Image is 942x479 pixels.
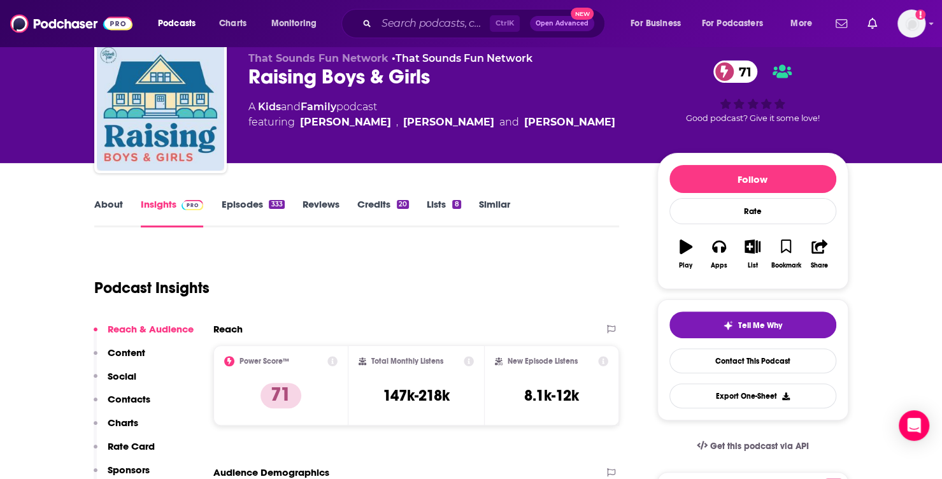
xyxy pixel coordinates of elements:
[94,323,194,347] button: Reach & Audience
[771,262,801,269] div: Bookmark
[811,262,828,269] div: Share
[669,165,836,193] button: Follow
[508,357,578,366] h2: New Episode Listens
[687,431,819,462] a: Get this podcast via API
[723,320,733,331] img: tell me why sparkle
[219,15,246,32] span: Charts
[571,8,594,20] span: New
[790,15,812,32] span: More
[301,101,336,113] a: Family
[248,52,389,64] span: That Sounds Fun Network
[108,347,145,359] p: Content
[182,200,204,210] img: Podchaser Pro
[631,15,681,32] span: For Business
[669,383,836,408] button: Export One-Sheet
[269,200,284,209] div: 333
[211,13,254,34] a: Charts
[94,278,210,297] h1: Podcast Insights
[679,262,692,269] div: Play
[376,13,490,34] input: Search podcasts, credits, & more...
[899,410,929,441] div: Open Intercom Messenger
[536,20,589,27] span: Open Advanced
[703,231,736,277] button: Apps
[669,198,836,224] div: Rate
[479,198,510,227] a: Similar
[357,198,409,227] a: Credits20
[490,15,520,32] span: Ctrl K
[831,13,852,34] a: Show notifications dropdown
[781,13,828,34] button: open menu
[403,115,494,130] div: [PERSON_NAME]
[94,347,145,370] button: Content
[769,231,803,277] button: Bookmark
[248,99,615,130] div: A podcast
[94,198,123,227] a: About
[396,52,532,64] a: That Sounds Fun Network
[94,370,136,394] button: Social
[396,115,398,130] span: ,
[221,198,284,227] a: Episodes333
[427,198,460,227] a: Lists8
[713,61,758,83] a: 71
[108,464,150,476] p: Sponsors
[97,43,224,171] img: Raising Boys & Girls
[158,15,196,32] span: Podcasts
[686,113,820,123] span: Good podcast? Give it some love!
[657,52,848,131] div: 71Good podcast? Give it some love!
[710,441,808,452] span: Get this podcast via API
[711,262,727,269] div: Apps
[897,10,925,38] span: Logged in as WE_Broadcast
[239,357,289,366] h2: Power Score™
[524,115,615,130] div: [PERSON_NAME]
[669,348,836,373] a: Contact This Podcast
[108,393,150,405] p: Contacts
[271,15,317,32] span: Monitoring
[738,320,782,331] span: Tell Me Why
[694,13,781,34] button: open menu
[213,466,329,478] h2: Audience Demographics
[669,231,703,277] button: Play
[452,200,460,209] div: 8
[303,198,339,227] a: Reviews
[108,417,138,429] p: Charts
[862,13,882,34] a: Show notifications dropdown
[213,323,243,335] h2: Reach
[371,357,443,366] h2: Total Monthly Listens
[353,9,617,38] div: Search podcasts, credits, & more...
[149,13,212,34] button: open menu
[260,383,301,408] p: 71
[108,440,155,452] p: Rate Card
[803,231,836,277] button: Share
[94,440,155,464] button: Rate Card
[248,115,615,130] span: featuring
[702,15,763,32] span: For Podcasters
[10,11,132,36] img: Podchaser - Follow, Share and Rate Podcasts
[262,13,333,34] button: open menu
[524,386,579,405] h3: 8.1k-12k
[726,61,758,83] span: 71
[748,262,758,269] div: List
[669,311,836,338] button: tell me why sparkleTell Me Why
[383,386,450,405] h3: 147k-218k
[94,393,150,417] button: Contacts
[281,101,301,113] span: and
[392,52,532,64] span: •
[258,101,281,113] a: Kids
[530,16,594,31] button: Open AdvancedNew
[499,115,519,130] span: and
[141,198,204,227] a: InsightsPodchaser Pro
[108,323,194,335] p: Reach & Audience
[108,370,136,382] p: Social
[300,115,391,130] div: [PERSON_NAME]
[94,417,138,440] button: Charts
[915,10,925,20] svg: Add a profile image
[897,10,925,38] button: Show profile menu
[622,13,697,34] button: open menu
[736,231,769,277] button: List
[897,10,925,38] img: User Profile
[397,200,409,209] div: 20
